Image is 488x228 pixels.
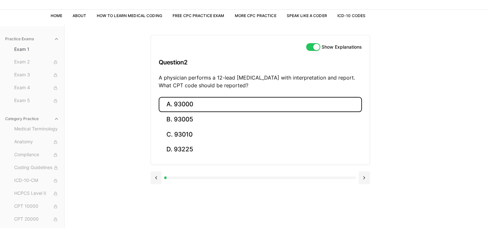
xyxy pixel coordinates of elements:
span: ICD-10-CM [14,177,59,184]
span: Anatomy [14,138,59,146]
button: Practice Exams [3,34,62,44]
p: A physician performs a 12-lead [MEDICAL_DATA] with interpretation and report. What CPT code shoul... [159,74,362,89]
span: Medical Terminology [14,126,59,133]
button: D. 93225 [159,142,362,157]
button: C. 93010 [159,127,362,142]
button: Exam 4 [12,83,62,93]
span: Exam 3 [14,71,59,79]
button: Exam 1 [12,44,62,54]
a: More CPC Practice [234,13,276,18]
button: CPT 20000 [12,214,62,224]
a: Free CPC Practice Exam [173,13,224,18]
span: HCPCS Level II [14,190,59,197]
button: Exam 3 [12,70,62,80]
span: Exam 2 [14,59,59,66]
span: Exam 5 [14,97,59,104]
span: Exam 4 [14,84,59,91]
label: Show Explanations [322,45,362,49]
button: Coding Guidelines [12,163,62,173]
a: Speak Like a Coder [287,13,327,18]
span: CPT 10000 [14,203,59,210]
button: ICD-10-CM [12,176,62,186]
button: Anatomy [12,137,62,147]
button: A. 93000 [159,97,362,112]
button: B. 93005 [159,112,362,127]
span: Exam 1 [14,46,59,52]
button: Exam 5 [12,96,62,106]
a: About [73,13,86,18]
a: ICD-10 Codes [337,13,365,18]
span: CPT 20000 [14,216,59,223]
a: How to Learn Medical Coding [97,13,162,18]
span: Compliance [14,151,59,158]
h3: Question 2 [159,53,362,72]
button: Exam 2 [12,57,62,67]
button: CPT 10000 [12,201,62,212]
button: Medical Terminology [12,124,62,134]
button: HCPCS Level II [12,188,62,199]
button: Category Practice [3,114,62,124]
span: Coding Guidelines [14,164,59,171]
a: Home [51,13,62,18]
button: Compliance [12,150,62,160]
